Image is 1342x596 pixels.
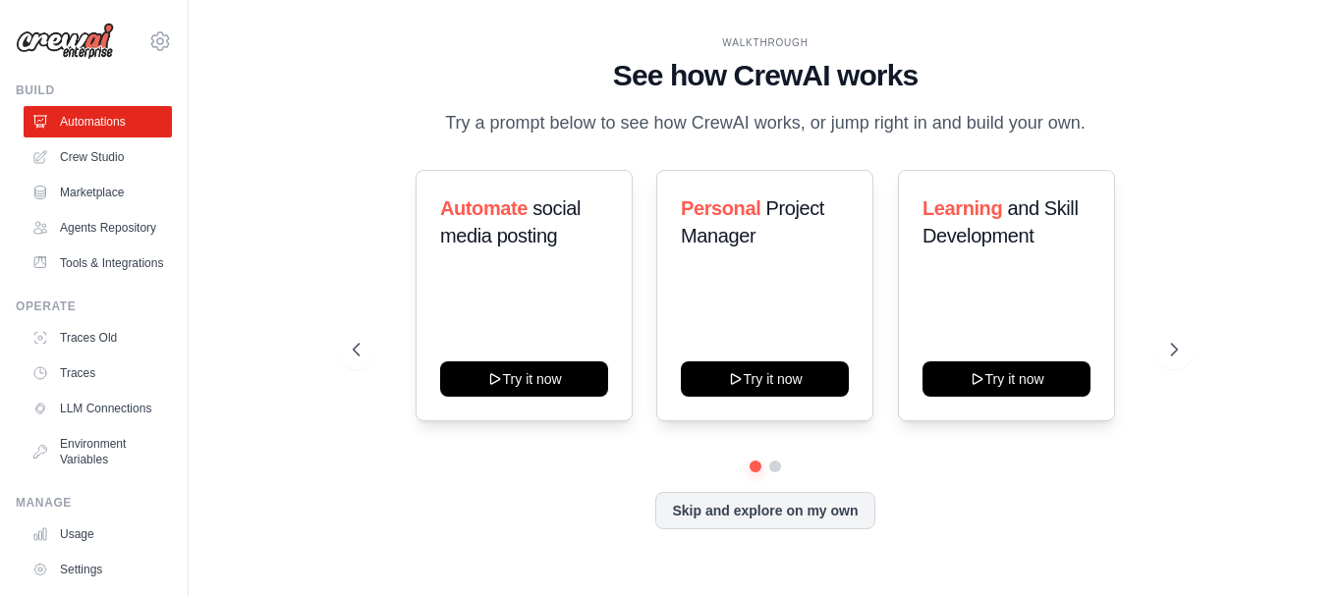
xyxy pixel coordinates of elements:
[435,109,1095,137] p: Try a prompt below to see how CrewAI works, or jump right in and build your own.
[24,106,172,137] a: Automations
[16,82,172,98] div: Build
[24,428,172,475] a: Environment Variables
[923,197,1078,246] span: and Skill Development
[24,322,172,353] a: Traces Old
[923,361,1090,397] button: Try it now
[24,393,172,424] a: LLM Connections
[16,495,172,511] div: Manage
[440,361,608,397] button: Try it now
[24,554,172,585] a: Settings
[353,58,1178,93] h1: See how CrewAI works
[923,197,1002,219] span: Learning
[681,197,824,246] span: Project Manager
[24,212,172,244] a: Agents Repository
[24,141,172,173] a: Crew Studio
[24,247,172,279] a: Tools & Integrations
[655,492,874,529] button: Skip and explore on my own
[353,35,1178,50] div: WALKTHROUGH
[440,197,528,219] span: Automate
[440,197,581,246] span: social media posting
[24,518,172,550] a: Usage
[16,23,114,60] img: Logo
[681,361,849,397] button: Try it now
[681,197,760,219] span: Personal
[24,177,172,208] a: Marketplace
[16,298,172,314] div: Operate
[24,357,172,389] a: Traces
